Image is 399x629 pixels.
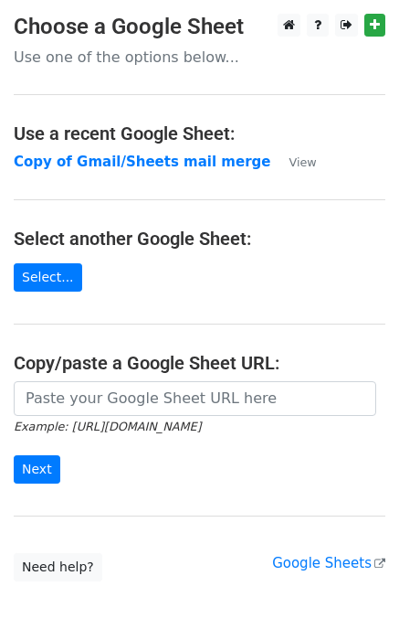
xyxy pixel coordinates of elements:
[272,555,385,571] a: Google Sheets
[14,14,385,40] h3: Choose a Google Sheet
[14,420,201,433] small: Example: [URL][DOMAIN_NAME]
[14,123,385,144] h4: Use a recent Google Sheet:
[270,154,316,170] a: View
[14,381,376,416] input: Paste your Google Sheet URL here
[14,48,385,67] p: Use one of the options below...
[14,228,385,250] h4: Select another Google Sheet:
[14,154,270,170] a: Copy of Gmail/Sheets mail merge
[14,455,60,484] input: Next
[14,553,102,581] a: Need help?
[289,155,316,169] small: View
[14,352,385,374] h4: Copy/paste a Google Sheet URL:
[14,263,82,292] a: Select...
